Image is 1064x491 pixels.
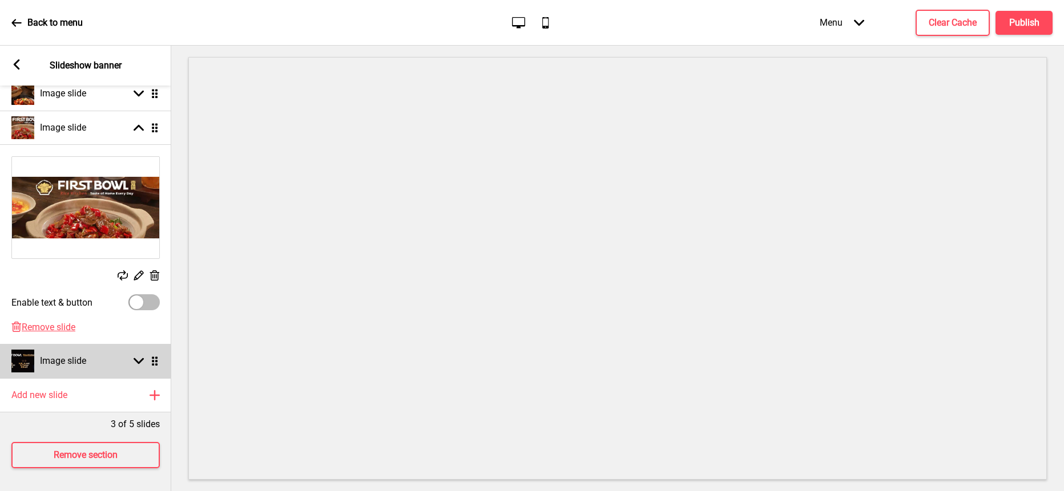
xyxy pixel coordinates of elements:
button: Remove section [11,442,160,468]
button: Publish [996,11,1053,35]
div: Menu [808,6,876,39]
h4: Remove section [54,449,118,461]
h4: Image slide [40,121,86,134]
p: Back to menu [27,17,83,29]
button: Clear Cache [916,10,990,36]
h4: Add new slide [11,389,67,401]
img: Image [12,157,159,258]
h4: Image slide [40,87,86,100]
p: 3 of 5 slides [111,418,160,431]
a: Back to menu [11,7,83,38]
p: Slideshow banner [50,59,122,72]
h4: Publish [1009,17,1039,29]
h4: Image slide [40,355,86,367]
label: Enable text & button [11,297,92,308]
span: Remove slide [22,322,75,332]
h4: Clear Cache [929,17,977,29]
